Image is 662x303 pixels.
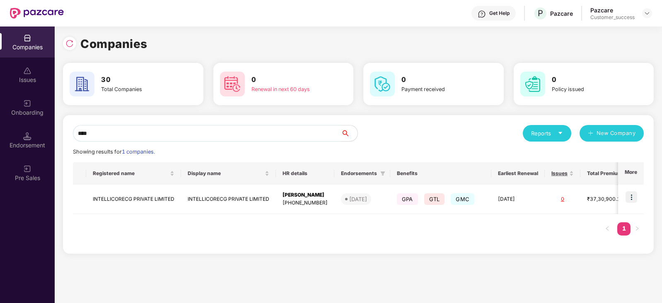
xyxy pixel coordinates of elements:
[601,222,614,236] button: left
[188,170,263,177] span: Display name
[545,162,580,185] th: Issues
[618,162,644,185] th: More
[551,170,568,177] span: Issues
[580,125,644,142] button: plusNew Company
[341,130,358,137] span: search
[451,193,474,205] span: GMC
[590,14,635,21] div: Customer_success
[631,222,644,236] button: right
[86,185,181,214] td: INTELLICORECG PRIVATE LIMITED
[587,195,628,203] div: ₹37,30,900.1
[617,222,631,236] li: 1
[478,10,486,18] img: svg+xml;base64,PHN2ZyBpZD0iSGVscC0zMngzMiIgeG1sbnM9Imh0dHA6Ly93d3cudzMub3JnLzIwMDAvc3ZnIiB3aWR0aD...
[520,72,545,96] img: svg+xml;base64,PHN2ZyB4bWxucz0iaHR0cDovL3d3dy53My5vcmcvMjAwMC9zdmciIHdpZHRoPSI2MCIgaGVpZ2h0PSI2MC...
[23,132,31,140] img: svg+xml;base64,PHN2ZyB3aWR0aD0iMTQuNSIgaGVpZ2h0PSIxNC41IiB2aWV3Qm94PSIwIDAgMTYgMTYiIGZpbGw9Im5vbm...
[220,72,245,96] img: svg+xml;base64,PHN2ZyB4bWxucz0iaHR0cDovL3d3dy53My5vcmcvMjAwMC9zdmciIHdpZHRoPSI2MCIgaGVpZ2h0PSI2MC...
[101,85,172,94] div: Total Companies
[283,199,328,207] div: [PHONE_NUMBER]
[531,129,563,137] div: Reports
[251,75,323,85] h3: 0
[73,149,155,155] span: Showing results for
[181,162,276,185] th: Display name
[80,35,147,53] h1: Companies
[635,226,640,231] span: right
[65,39,74,48] img: svg+xml;base64,PHN2ZyBpZD0iUmVsb2FkLTMyeDMyIiB4bWxucz0iaHR0cDovL3d3dy53My5vcmcvMjAwMC9zdmciIHdpZH...
[390,162,491,185] th: Benefits
[23,67,31,75] img: svg+xml;base64,PHN2ZyBpZD0iSXNzdWVzX2Rpc2FibGVkIiB4bWxucz0iaHR0cDovL3d3dy53My5vcmcvMjAwMC9zdmciIH...
[401,75,473,85] h3: 0
[349,195,367,203] div: [DATE]
[580,162,635,185] th: Total Premium
[401,85,473,94] div: Payment received
[251,85,323,94] div: Renewal in next 60 days
[605,226,610,231] span: left
[550,10,573,17] div: Pazcare
[558,130,563,136] span: caret-down
[597,129,636,137] span: New Company
[617,222,631,235] a: 1
[552,75,623,85] h3: 0
[601,222,614,236] li: Previous Page
[23,34,31,42] img: svg+xml;base64,PHN2ZyBpZD0iQ29tcGFuaWVzIiB4bWxucz0iaHR0cDovL3d3dy53My5vcmcvMjAwMC9zdmciIHdpZHRoPS...
[491,162,545,185] th: Earliest Renewal
[276,162,334,185] th: HR details
[341,125,358,142] button: search
[424,193,445,205] span: GTL
[122,149,155,155] span: 1 companies.
[86,162,181,185] th: Registered name
[341,170,377,177] span: Endorsements
[552,85,623,94] div: Policy issued
[23,165,31,173] img: svg+xml;base64,PHN2ZyB3aWR0aD0iMjAiIGhlaWdodD0iMjAiIHZpZXdCb3g9IjAgMCAyMCAyMCIgZmlsbD0ibm9uZSIgeG...
[379,168,387,178] span: filter
[587,170,622,177] span: Total Premium
[491,185,545,214] td: [DATE]
[10,8,64,19] img: New Pazcare Logo
[23,99,31,108] img: svg+xml;base64,PHN2ZyB3aWR0aD0iMjAiIGhlaWdodD0iMjAiIHZpZXdCb3g9IjAgMCAyMCAyMCIgZmlsbD0ibm9uZSIgeG...
[551,195,574,203] div: 0
[538,8,543,18] span: P
[70,72,94,96] img: svg+xml;base64,PHN2ZyB4bWxucz0iaHR0cDovL3d3dy53My5vcmcvMjAwMC9zdmciIHdpZHRoPSI2MCIgaGVpZ2h0PSI2MC...
[626,191,637,203] img: icon
[588,130,593,137] span: plus
[370,72,395,96] img: svg+xml;base64,PHN2ZyB4bWxucz0iaHR0cDovL3d3dy53My5vcmcvMjAwMC9zdmciIHdpZHRoPSI2MCIgaGVpZ2h0PSI2MC...
[380,171,385,176] span: filter
[283,191,328,199] div: [PERSON_NAME]
[590,6,635,14] div: Pazcare
[644,10,650,17] img: svg+xml;base64,PHN2ZyBpZD0iRHJvcGRvd24tMzJ4MzIiIHhtbG5zPSJodHRwOi8vd3d3LnczLm9yZy8yMDAwL3N2ZyIgd2...
[93,170,168,177] span: Registered name
[101,75,172,85] h3: 30
[489,10,510,17] div: Get Help
[181,185,276,214] td: INTELLICORECG PRIVATE LIMITED
[397,193,418,205] span: GPA
[631,222,644,236] li: Next Page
